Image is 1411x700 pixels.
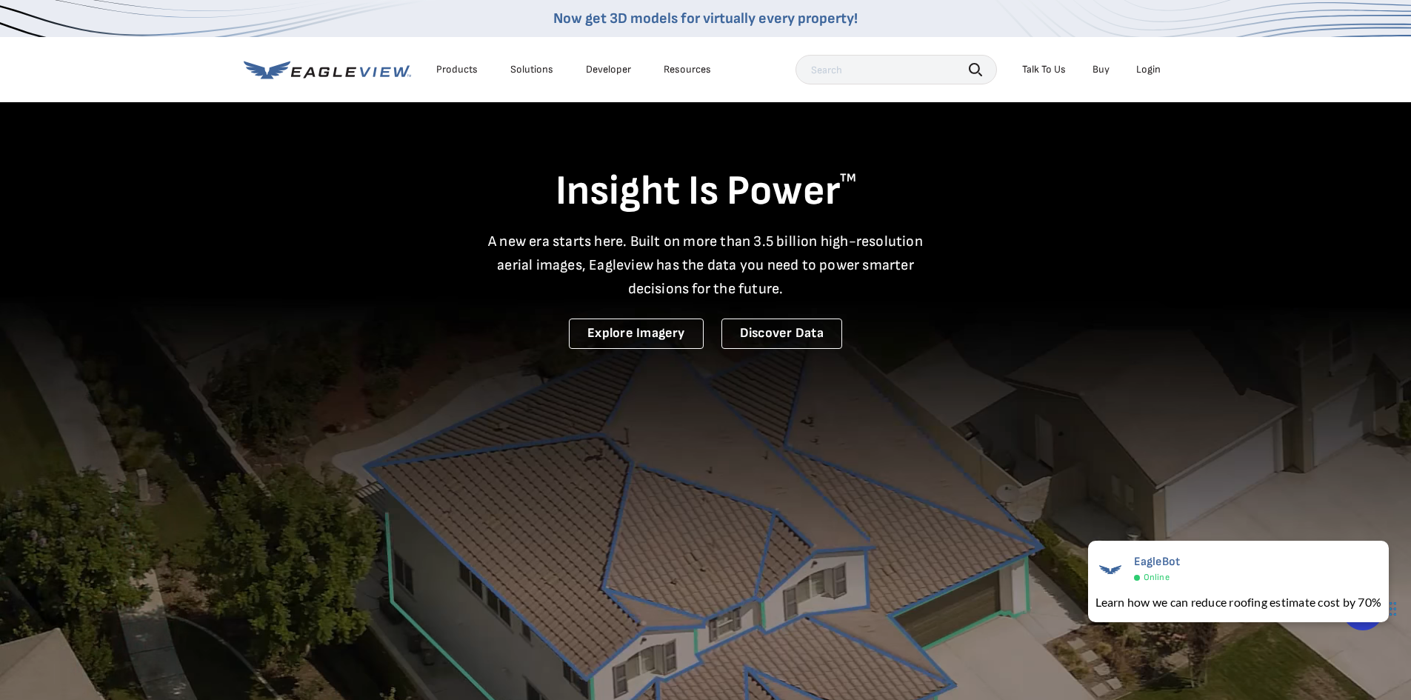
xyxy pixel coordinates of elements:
div: Solutions [510,63,553,76]
a: Discover Data [721,319,842,349]
span: Online [1144,572,1170,583]
div: Resources [664,63,711,76]
img: EagleBot [1095,555,1125,584]
p: A new era starts here. Built on more than 3.5 billion high-resolution aerial images, Eagleview ha... [479,230,933,301]
a: Now get 3D models for virtually every property! [553,10,858,27]
div: Login [1136,63,1161,76]
a: Developer [586,63,631,76]
sup: TM [840,171,856,185]
a: Buy [1093,63,1110,76]
div: Products [436,63,478,76]
h1: Insight Is Power [244,166,1168,218]
div: Learn how we can reduce roofing estimate cost by 70% [1095,593,1381,611]
a: Explore Imagery [569,319,704,349]
input: Search [795,55,997,84]
span: EagleBot [1134,555,1181,569]
div: Talk To Us [1022,63,1066,76]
